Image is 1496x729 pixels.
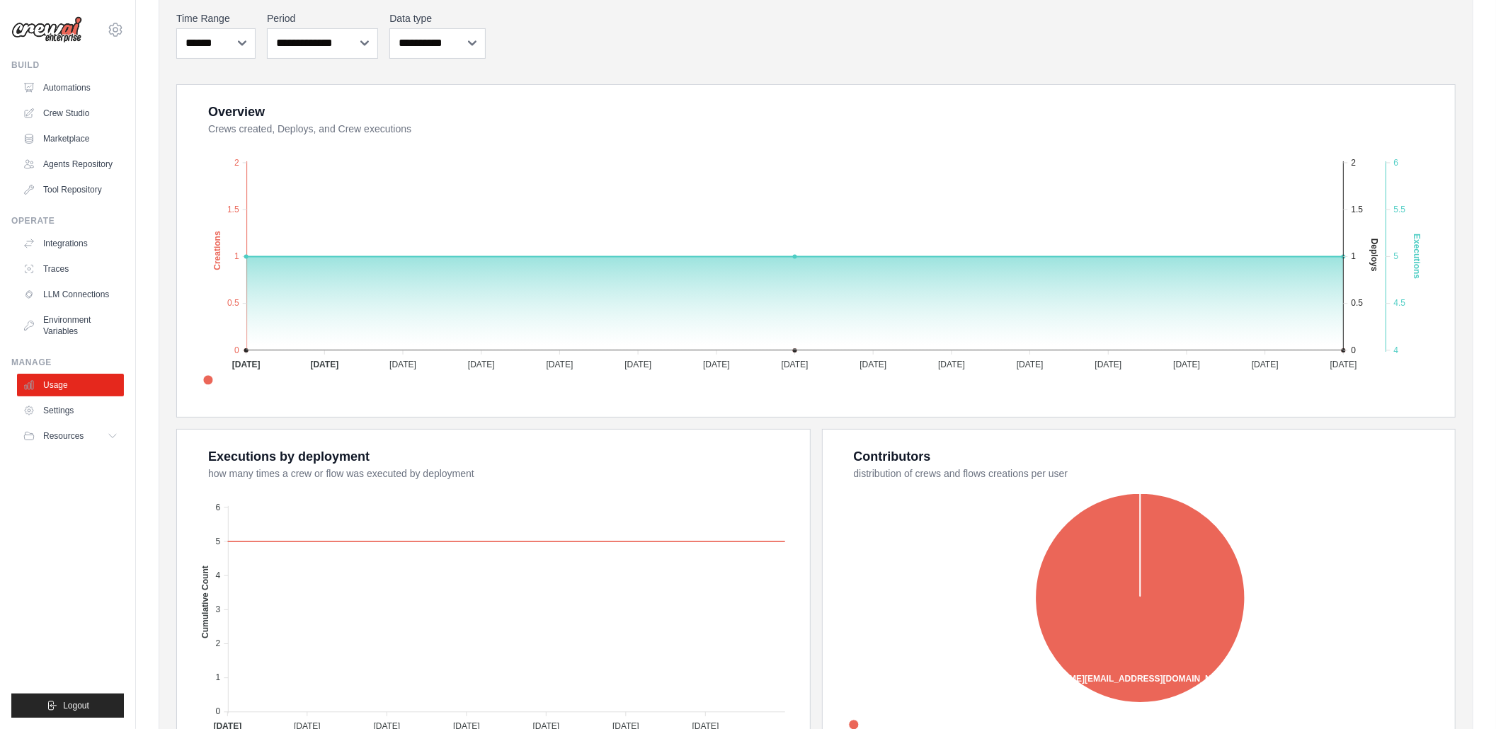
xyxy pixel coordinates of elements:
[11,357,124,368] div: Manage
[267,11,378,25] label: Period
[216,672,221,682] tspan: 1
[234,251,239,261] tspan: 1
[1394,345,1399,355] tspan: 4
[216,706,221,716] tspan: 0
[547,360,573,369] tspan: [DATE]
[624,360,651,369] tspan: [DATE]
[1394,251,1399,261] tspan: 5
[17,178,124,201] a: Tool Repository
[216,638,221,648] tspan: 2
[227,298,239,308] tspan: 0.5
[1330,360,1357,369] tspan: [DATE]
[1352,345,1357,355] tspan: 0
[1412,234,1422,279] text: Executions
[11,215,124,226] div: Operate
[63,700,89,711] span: Logout
[227,205,239,214] tspan: 1.5
[389,11,486,25] label: Data type
[1425,661,1496,729] iframe: Chat Widget
[17,258,124,280] a: Traces
[232,360,261,369] tspan: [DATE]
[17,153,124,176] a: Agents Repository
[216,570,221,580] tspan: 4
[11,59,124,71] div: Build
[17,76,124,99] a: Automations
[216,604,221,614] tspan: 3
[216,502,221,512] tspan: 6
[216,536,221,546] tspan: 5
[208,466,793,481] dt: how many times a crew or flow was executed by deployment
[1352,251,1357,261] tspan: 1
[208,102,265,122] div: Overview
[1252,360,1279,369] tspan: [DATE]
[938,360,965,369] tspan: [DATE]
[17,127,124,150] a: Marketplace
[1095,360,1122,369] tspan: [DATE]
[17,425,124,447] button: Resources
[854,466,1439,481] dt: distribution of crews and flows creations per user
[1394,157,1399,167] tspan: 6
[208,122,1438,136] dt: Crews created, Deploys, and Crew executions
[200,566,210,638] text: Cumulative Count
[212,231,222,270] text: Creations
[17,232,124,255] a: Integrations
[1017,360,1044,369] tspan: [DATE]
[703,360,730,369] tspan: [DATE]
[311,360,339,369] tspan: [DATE]
[17,399,124,422] a: Settings
[1394,205,1406,214] tspan: 5.5
[17,102,124,125] a: Crew Studio
[17,283,124,306] a: LLM Connections
[17,309,124,343] a: Environment Variables
[176,11,256,25] label: Time Range
[43,430,84,442] span: Resources
[234,345,239,355] tspan: 0
[234,157,239,167] tspan: 2
[11,694,124,718] button: Logout
[17,374,124,396] a: Usage
[208,447,370,466] div: Executions by deployment
[1394,298,1406,308] tspan: 4.5
[782,360,809,369] tspan: [DATE]
[1370,238,1380,271] text: Deploys
[468,360,495,369] tspan: [DATE]
[860,360,886,369] tspan: [DATE]
[1352,298,1364,308] tspan: 0.5
[1173,360,1200,369] tspan: [DATE]
[854,447,931,466] div: Contributors
[389,360,416,369] tspan: [DATE]
[11,16,82,43] img: Logo
[1352,205,1364,214] tspan: 1.5
[1352,157,1357,167] tspan: 2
